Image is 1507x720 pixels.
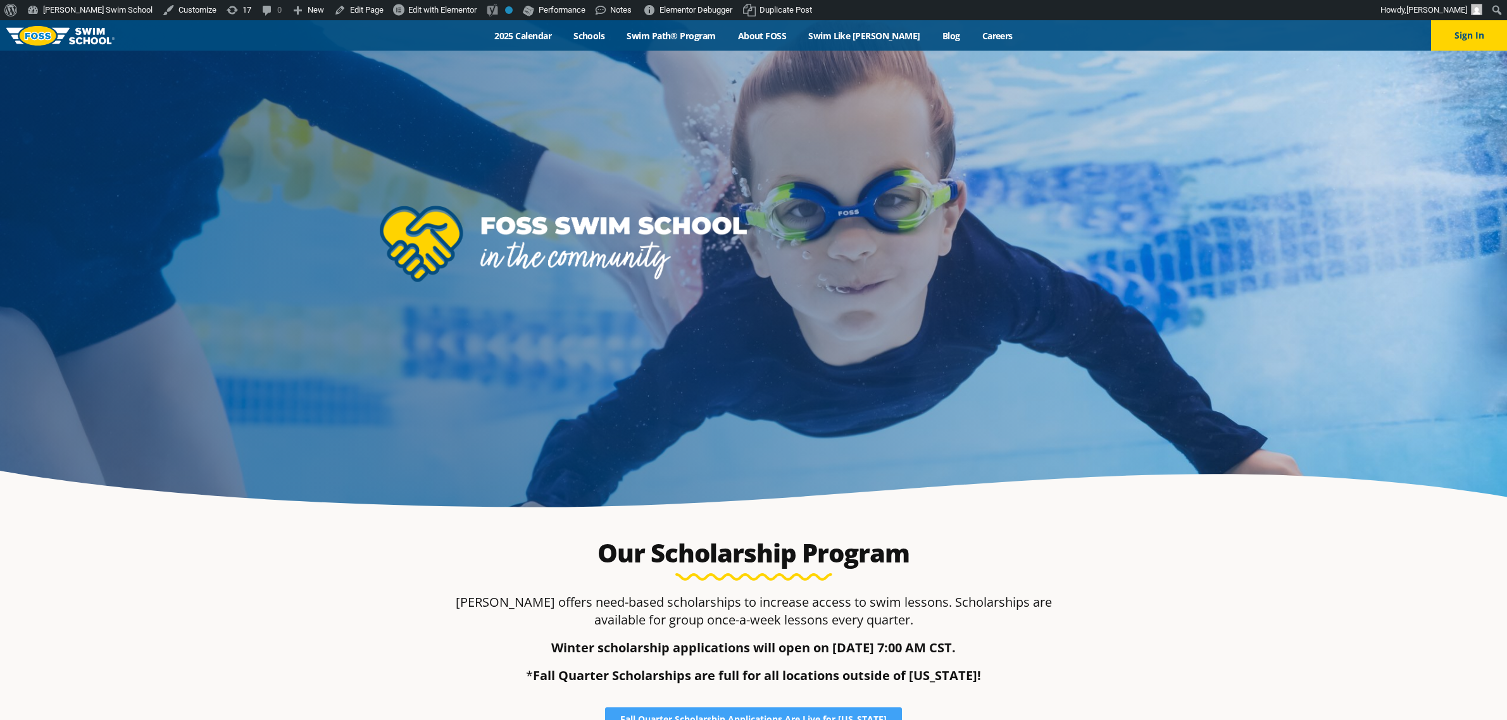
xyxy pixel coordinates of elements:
strong: Winter scholarship applications will open on [DATE] 7:00 AM CST. [551,639,956,656]
a: Careers [971,30,1023,42]
div: No index [505,6,513,14]
a: Swim Path® Program [616,30,727,42]
img: FOSS Swim School Logo [6,26,115,46]
a: About FOSS [727,30,797,42]
p: [PERSON_NAME] offers need-based scholarships to increase access to swim lessons. Scholarships are... [455,593,1053,629]
h2: Our Scholarship Program [455,538,1053,568]
span: [PERSON_NAME] [1406,5,1467,15]
a: Schools [563,30,616,42]
a: Swim Like [PERSON_NAME] [797,30,932,42]
strong: Fall Quarter Scholarships are full for all locations outside of [US_STATE]! [533,667,981,684]
a: 2025 Calendar [484,30,563,42]
a: Blog [931,30,971,42]
button: Sign In [1431,20,1507,51]
span: Edit with Elementor [408,5,477,15]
